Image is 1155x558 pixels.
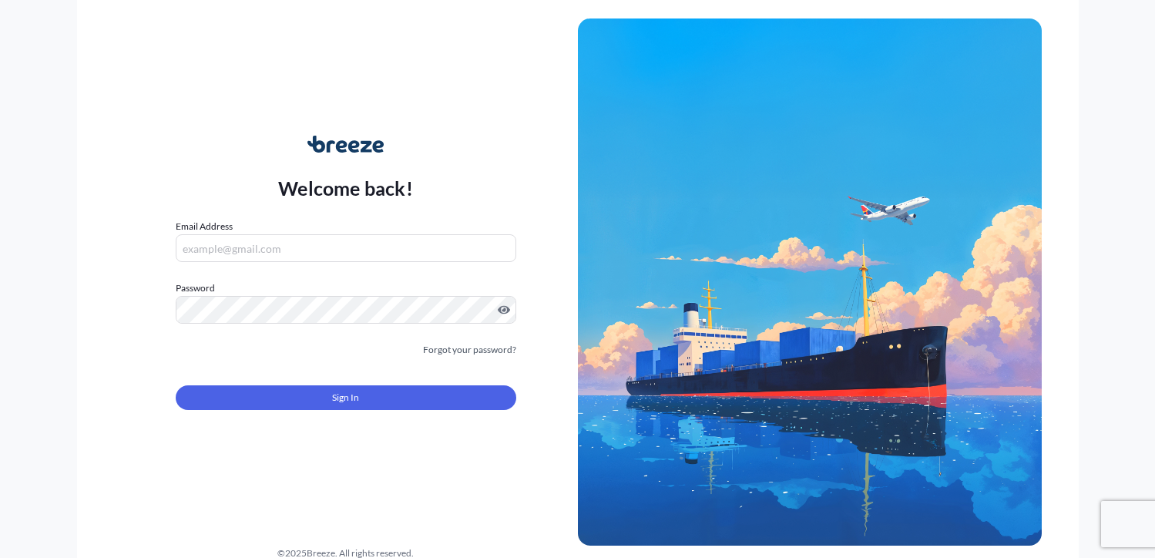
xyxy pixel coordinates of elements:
button: Show password [498,304,510,316]
span: Sign In [332,390,359,405]
p: Welcome back! [278,176,413,200]
button: Sign In [176,385,516,410]
input: example@gmail.com [176,234,516,262]
a: Forgot your password? [423,342,516,358]
label: Password [176,281,516,296]
img: Ship illustration [578,18,1042,546]
label: Email Address [176,219,233,234]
